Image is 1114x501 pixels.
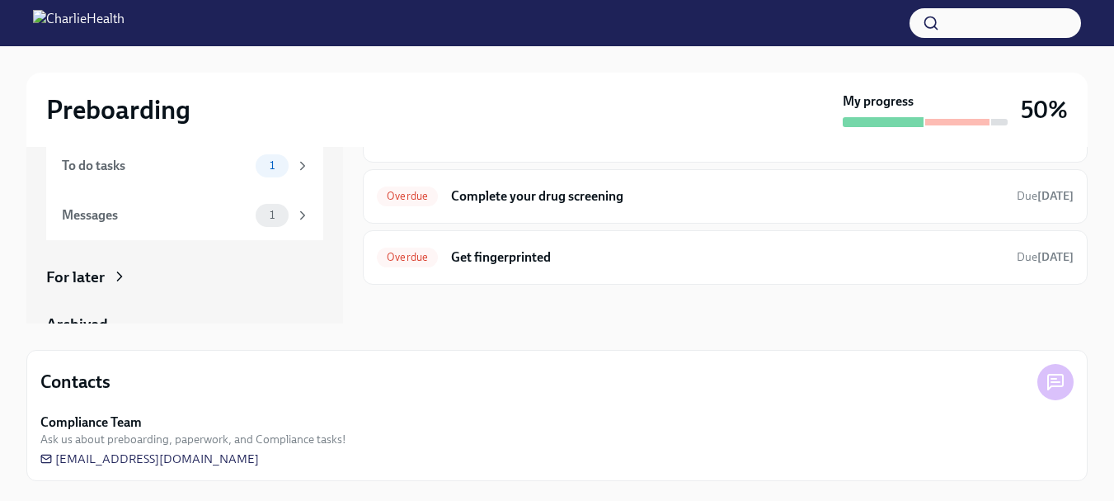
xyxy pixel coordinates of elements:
span: September 2nd, 2025 08:00 [1017,249,1074,265]
a: Archived [46,314,323,335]
a: OverdueGet fingerprintedDue[DATE] [377,244,1074,271]
strong: [DATE] [1037,250,1074,264]
strong: [DATE] [1037,189,1074,203]
span: Due [1017,250,1074,264]
span: 1 [260,209,284,221]
h4: Contacts [40,370,110,395]
span: Due [1017,189,1074,203]
img: CharlieHealth [33,10,125,36]
a: For later [46,267,323,288]
div: Messages [62,206,249,225]
h6: Get fingerprinted [451,248,1004,267]
span: Ask us about preboarding, paperwork, and Compliance tasks! [40,432,346,447]
strong: My progress [843,92,914,111]
span: Overdue [377,190,438,202]
a: Messages1 [46,191,323,240]
strong: Compliance Team [40,414,142,432]
span: Overdue [377,251,438,263]
a: OverdueComplete your drug screeningDue[DATE] [377,183,1074,210]
div: To do tasks [62,157,249,175]
h2: Preboarding [46,93,190,126]
span: 1 [260,159,284,172]
h6: Complete your drug screening [451,187,1004,206]
div: For later [46,267,105,288]
h3: 50% [1021,95,1068,125]
a: To do tasks1 [46,141,323,191]
span: September 2nd, 2025 08:00 [1017,188,1074,204]
a: [EMAIL_ADDRESS][DOMAIN_NAME] [40,451,259,467]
